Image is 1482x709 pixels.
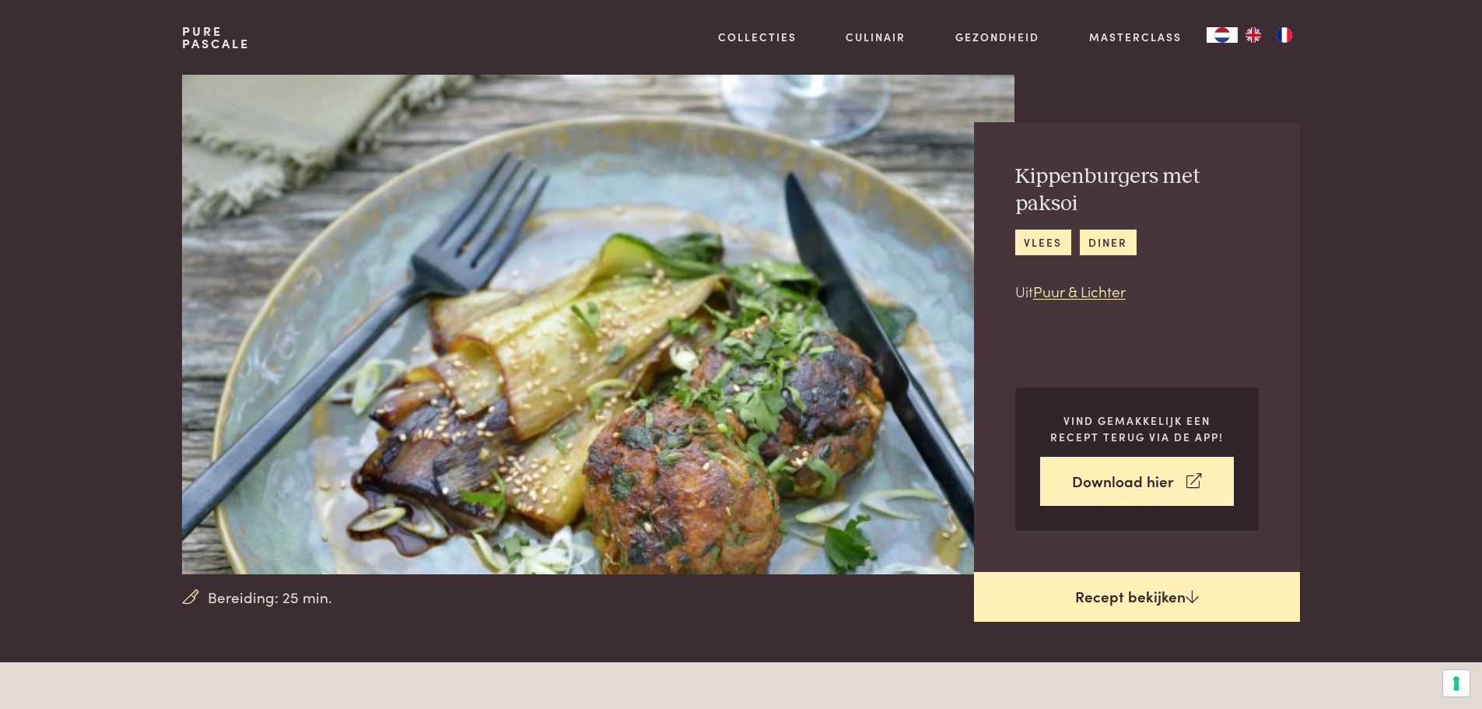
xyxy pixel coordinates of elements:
[1040,457,1234,506] a: Download hier
[1207,27,1300,43] aside: Language selected: Nederlands
[1015,280,1259,303] p: Uit
[1269,27,1300,43] a: FR
[182,75,1014,574] img: Kippenburgers met paksoi
[1238,27,1269,43] a: EN
[1033,280,1126,301] a: Puur & Lichter
[1207,27,1238,43] div: Language
[1238,27,1300,43] ul: Language list
[1089,29,1182,45] a: Masterclass
[1443,670,1470,697] button: Uw voorkeuren voor toestemming voor trackingtechnologieën
[1015,163,1259,217] h2: Kippenburgers met paksoi
[1207,27,1238,43] a: NL
[974,572,1300,622] a: Recept bekijken
[955,29,1039,45] a: Gezondheid
[846,29,906,45] a: Culinair
[208,586,332,609] span: Bereiding: 25 min.
[1080,230,1137,255] a: diner
[182,25,250,50] a: PurePascale
[1040,412,1234,444] p: Vind gemakkelijk een recept terug via de app!
[718,29,797,45] a: Collecties
[1015,230,1071,255] a: vlees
